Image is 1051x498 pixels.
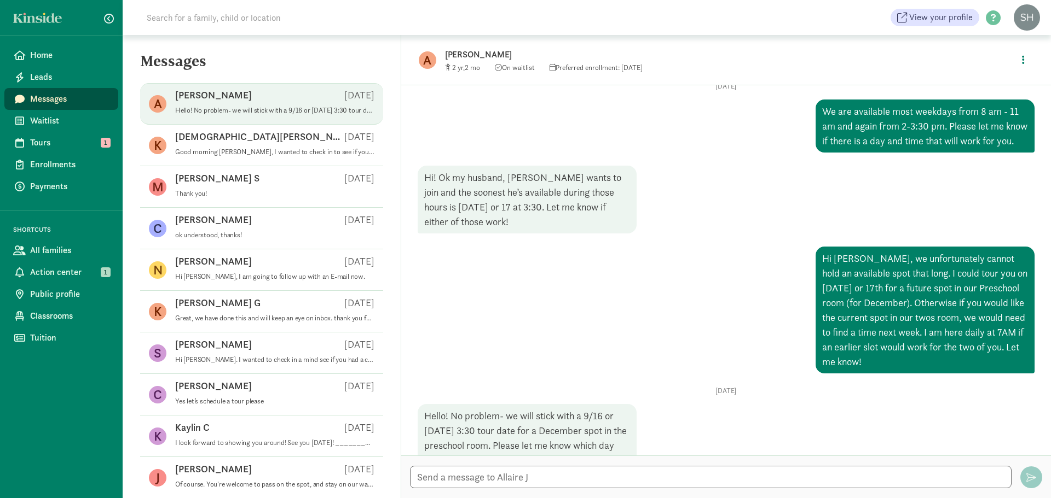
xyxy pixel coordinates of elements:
p: Hi [PERSON_NAME]. I wanted to check in a mind see if you had a chance to look over our infant pos... [175,355,374,364]
figure: M [149,178,166,196]
span: All families [30,244,109,257]
span: 2 [465,63,480,72]
a: Action center 1 [4,261,118,283]
a: Classrooms [4,305,118,327]
a: Home [4,44,118,66]
p: [DATE] [344,338,374,351]
p: [DATE] [344,89,374,102]
p: Great, we have done this and will keep an eye on inbox. thank you for your help [175,314,374,323]
figure: A [419,51,436,69]
figure: J [149,469,166,487]
figure: S [149,344,166,362]
div: Hello! No problem- we will stick with a 9/16 or [DATE] 3:30 tour date for a December spot in the ... [418,404,637,472]
span: Action center [30,266,109,279]
a: Tours 1 [4,132,118,154]
p: [PERSON_NAME] [175,213,252,226]
p: [DATE] [418,386,1035,395]
figure: C [149,220,166,237]
input: Search for a family, child or location [140,7,447,28]
span: Preferred enrollment: [DATE] [550,63,643,72]
span: 2 [452,63,465,72]
span: Messages [30,92,109,106]
p: Hello! No problem- we will stick with a 9/16 or [DATE] 3:30 tour date for a December spot in the ... [175,106,374,115]
p: [DATE] [418,82,1035,91]
figure: A [149,95,166,113]
p: [PERSON_NAME] [175,89,252,102]
h5: Messages [123,52,401,79]
a: Waitlist [4,110,118,132]
p: ok understood, thanks! [175,231,374,239]
a: Payments [4,175,118,197]
p: [PERSON_NAME] [175,255,252,268]
span: Public profile [30,288,109,301]
span: 1 [101,138,111,148]
p: [DATE] [344,421,374,434]
p: [DATE] [344,296,374,309]
p: Good morning [PERSON_NAME], I wanted to check in to see if you were hoping to enroll Ford? Or if ... [175,148,374,156]
p: [PERSON_NAME] [175,462,252,476]
p: [DATE] [344,462,374,476]
p: [DATE] [344,255,374,268]
p: Of course. You're welcome to pass on the spot, and stay on our waitlist. [175,480,374,489]
figure: N [149,261,166,279]
p: [DATE] [344,213,374,226]
p: [DATE] [344,379,374,392]
div: We are available most weekdays from 8 am - 11 am and again from 2-3:30 pm. Please let me know if ... [816,99,1035,153]
span: Tours [30,136,109,149]
p: I look forward to showing you around! See you [DATE]! ________________________________ From: Kins... [175,438,374,447]
a: Enrollments [4,154,118,175]
p: [PERSON_NAME] [445,47,790,62]
span: 1 [101,267,111,277]
p: [DATE] [344,172,374,185]
span: Waitlist [30,114,109,127]
a: All families [4,239,118,261]
a: Leads [4,66,118,88]
div: Hi [PERSON_NAME], we unfortunately cannot hold an available spot that long. I could tour you on [... [816,247,1035,373]
p: [PERSON_NAME] [175,379,252,392]
span: Leads [30,71,109,84]
span: Tuition [30,331,109,344]
p: Hi [PERSON_NAME], I am going to follow up with an E-mail now. [175,272,374,281]
span: Payments [30,180,109,193]
p: [PERSON_NAME] G [175,296,261,309]
a: Messages [4,88,118,110]
span: Home [30,49,109,62]
div: Hi! Ok my husband, [PERSON_NAME] wants to join and the soonest he’s available during those hours ... [418,166,637,233]
figure: K [149,303,166,320]
p: Kaylin C [175,421,210,434]
p: [DATE] [344,130,374,143]
p: [PERSON_NAME] [175,338,252,351]
a: View your profile [891,9,979,26]
a: Public profile [4,283,118,305]
p: Yes let’s schedule a tour please [175,397,374,406]
p: Thank you! [175,189,374,198]
span: On waitlist [495,63,535,72]
p: [DEMOGRAPHIC_DATA][PERSON_NAME] [175,130,344,143]
p: [PERSON_NAME] S [175,172,259,185]
span: Enrollments [30,158,109,171]
a: Tuition [4,327,118,349]
figure: K [149,427,166,445]
figure: K [149,137,166,154]
span: Classrooms [30,309,109,323]
span: View your profile [909,11,973,24]
figure: C [149,386,166,403]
